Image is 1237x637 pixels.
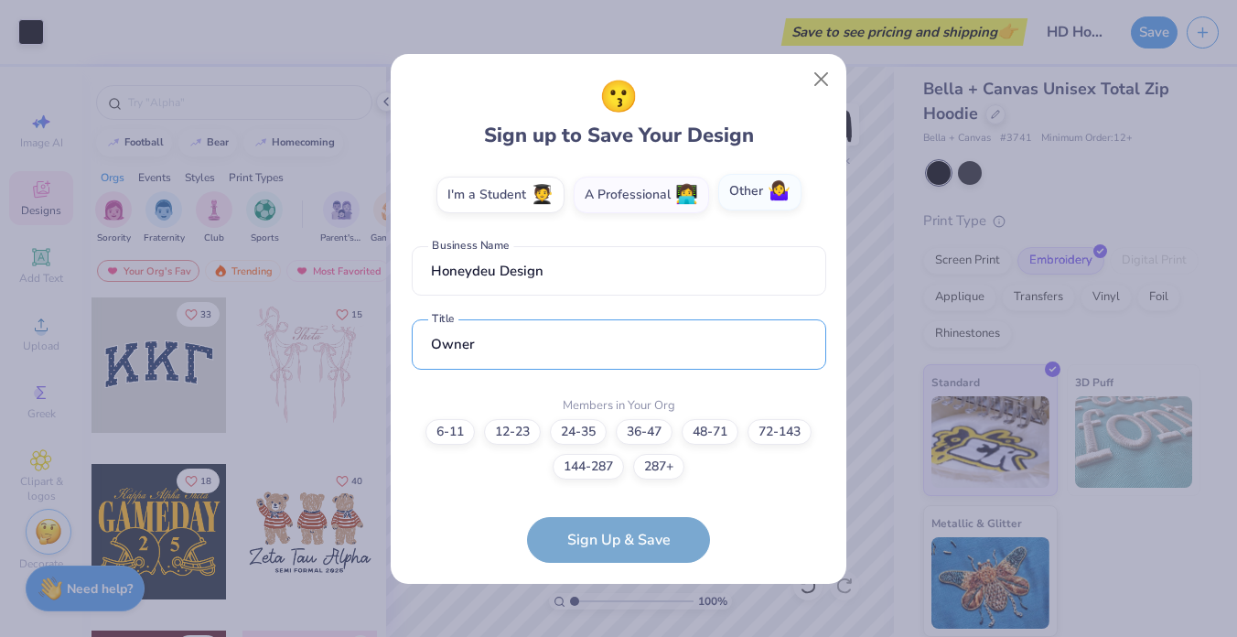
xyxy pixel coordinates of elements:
label: 24-35 [550,419,607,445]
span: 🤷‍♀️ [768,181,791,202]
button: Close [804,61,839,96]
label: 48-71 [682,419,738,445]
label: Other [718,174,801,211]
span: 👩‍💻 [675,184,698,205]
label: 12-23 [484,419,541,445]
span: 😗 [599,74,638,121]
span: 🧑‍🎓 [531,184,554,205]
label: 144-287 [553,454,624,480]
label: Members in Your Org [563,397,675,416]
label: 36-47 [616,419,672,445]
label: 72-143 [748,419,812,445]
div: Sign up to Save Your Design [484,74,754,151]
label: 6-11 [425,419,475,445]
label: A Professional [574,177,709,213]
label: I'm a Student [436,177,565,213]
label: 287+ [633,454,684,480]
